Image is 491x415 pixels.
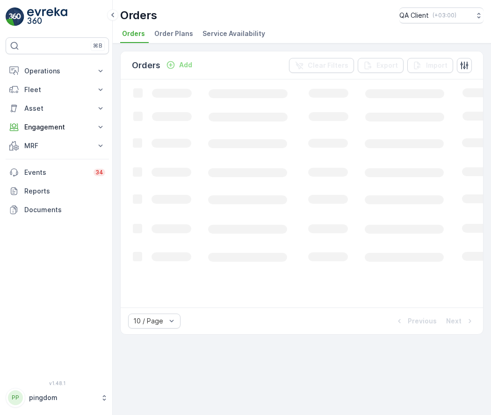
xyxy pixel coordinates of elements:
[6,163,109,182] a: Events34
[6,80,109,99] button: Fleet
[308,61,348,70] p: Clear Filters
[6,380,109,386] span: v 1.48.1
[27,7,67,26] img: logo_light-DOdMpM7g.png
[24,168,88,177] p: Events
[202,29,265,38] span: Service Availability
[6,62,109,80] button: Operations
[122,29,145,38] span: Orders
[24,205,105,215] p: Documents
[6,99,109,118] button: Asset
[179,60,192,70] p: Add
[24,66,90,76] p: Operations
[399,7,484,23] button: QA Client(+03:00)
[446,316,462,326] p: Next
[24,104,90,113] p: Asset
[162,59,196,71] button: Add
[24,141,90,150] p: MRF
[6,118,109,136] button: Engagement
[29,393,96,402] p: pingdom
[132,59,160,72] p: Orders
[95,169,103,176] p: 34
[120,8,157,23] p: Orders
[24,85,90,94] p: Fleet
[407,58,453,73] button: Import
[6,182,109,200] a: Reports
[6,7,24,26] img: logo
[394,315,438,327] button: Previous
[24,122,90,132] p: Engagement
[6,136,109,155] button: MRF
[433,12,456,19] p: ( +03:00 )
[154,29,193,38] span: Order Plans
[376,61,398,70] p: Export
[93,42,102,50] p: ⌘B
[8,390,23,405] div: PP
[399,11,429,20] p: QA Client
[6,388,109,408] button: PPpingdom
[426,61,448,70] p: Import
[445,315,476,327] button: Next
[289,58,354,73] button: Clear Filters
[358,58,404,73] button: Export
[24,186,105,196] p: Reports
[408,316,437,326] p: Previous
[6,200,109,219] a: Documents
